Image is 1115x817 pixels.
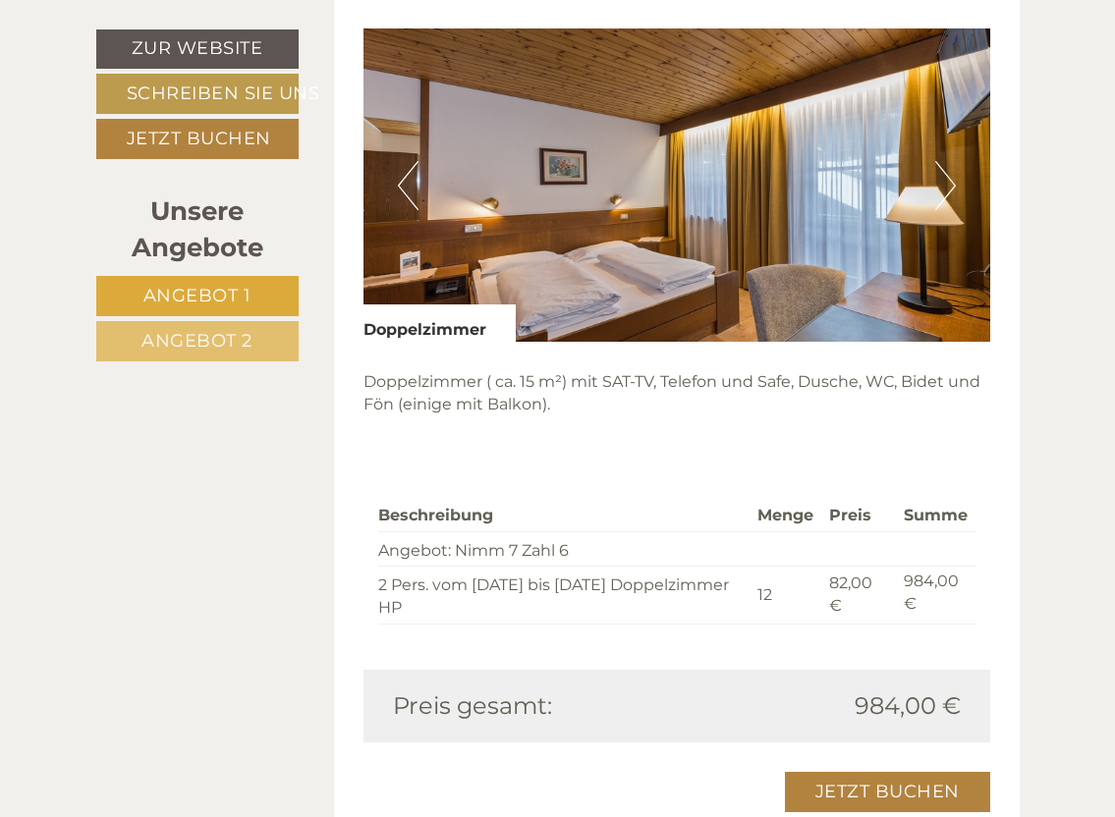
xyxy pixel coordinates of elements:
[29,95,353,109] small: 12:16
[785,772,990,812] a: Jetzt buchen
[750,501,821,531] th: Menge
[821,501,896,531] th: Preis
[378,689,677,723] div: Preis gesamt:
[935,161,956,210] button: Next
[378,567,750,625] td: 2 Pers. vom [DATE] bis [DATE] Doppelzimmer HP
[15,53,362,113] div: Guten Tag, wie können wir Ihnen helfen?
[96,119,299,159] a: Jetzt buchen
[96,74,299,114] a: Schreiben Sie uns
[829,573,872,615] span: 82,00 €
[363,304,516,342] div: Doppelzimmer
[276,15,352,48] div: [DATE]
[96,193,299,266] div: Unsere Angebote
[484,512,627,552] button: Senden
[141,330,252,352] span: Angebot 2
[896,501,976,531] th: Summe
[96,29,299,69] a: Zur Website
[855,689,961,723] span: 984,00 €
[363,371,990,416] p: Doppelzimmer ( ca. 15 m²) mit SAT-TV, Telefon und Safe, Dusche, WC, Bidet und Fön (einige mit Bal...
[378,501,750,531] th: Beschreibung
[750,567,821,625] td: 12
[143,285,251,306] span: Angebot 1
[398,161,418,210] button: Previous
[378,531,750,567] td: Angebot: Nimm 7 Zahl 6
[29,57,353,73] div: Hotel Mondschein
[363,28,990,342] img: image
[896,567,976,625] td: 984,00 €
